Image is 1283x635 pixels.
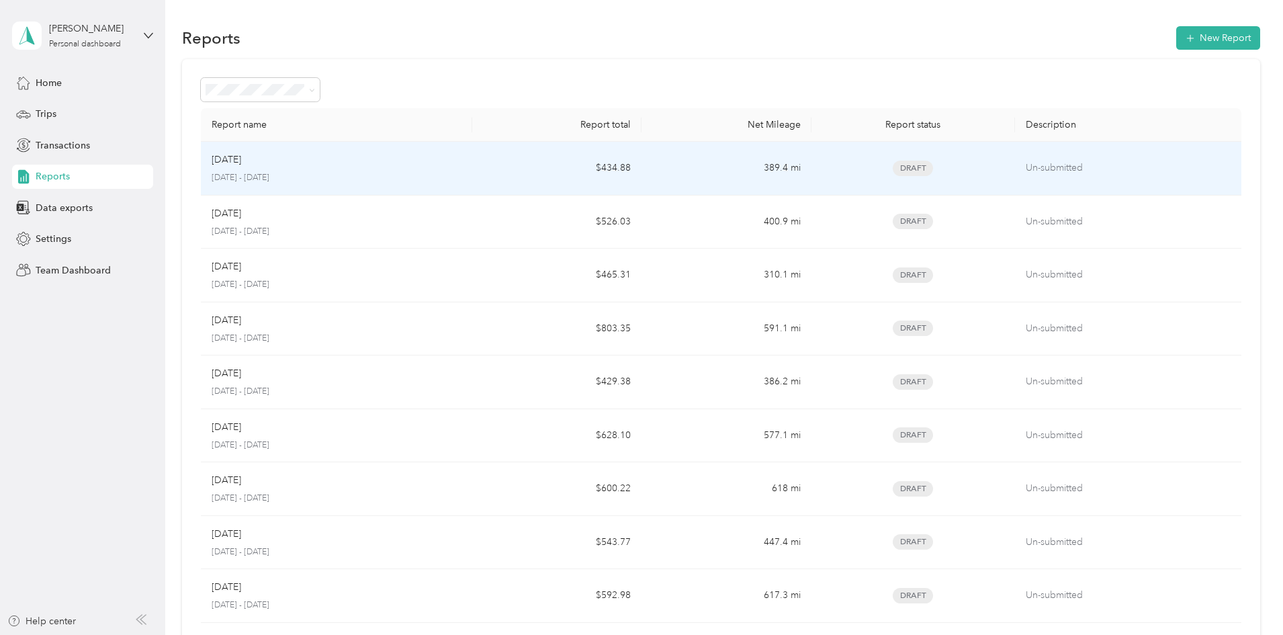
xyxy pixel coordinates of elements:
[212,420,241,435] p: [DATE]
[472,108,641,142] th: Report total
[472,462,641,516] td: $600.22
[893,481,933,497] span: Draft
[641,516,811,570] td: 447.4 mi
[822,119,1004,130] div: Report status
[893,534,933,550] span: Draft
[212,386,461,398] p: [DATE] - [DATE]
[212,279,461,291] p: [DATE] - [DATE]
[212,580,241,595] p: [DATE]
[1026,374,1231,389] p: Un-submitted
[1026,321,1231,336] p: Un-submitted
[893,161,933,176] span: Draft
[36,201,93,215] span: Data exports
[36,232,71,246] span: Settings
[641,142,811,196] td: 389.4 mi
[1026,267,1231,282] p: Un-submitted
[212,527,241,542] p: [DATE]
[641,196,811,249] td: 400.9 mi
[1026,214,1231,229] p: Un-submitted
[1015,108,1241,142] th: Description
[7,614,76,628] button: Help center
[212,366,241,381] p: [DATE]
[641,462,811,516] td: 618 mi
[212,172,461,184] p: [DATE] - [DATE]
[472,142,641,196] td: $434.88
[36,138,90,153] span: Transactions
[1208,560,1283,635] iframe: Everlance-gr Chat Button Frame
[36,76,62,90] span: Home
[472,355,641,409] td: $429.38
[1026,535,1231,550] p: Un-submitted
[472,302,641,356] td: $803.35
[641,302,811,356] td: 591.1 mi
[472,249,641,302] td: $465.31
[36,107,56,121] span: Trips
[1026,588,1231,603] p: Un-submitted
[472,569,641,623] td: $592.98
[641,249,811,302] td: 310.1 mi
[212,439,461,452] p: [DATE] - [DATE]
[472,196,641,249] td: $526.03
[212,546,461,558] p: [DATE] - [DATE]
[472,516,641,570] td: $543.77
[641,569,811,623] td: 617.3 mi
[641,409,811,463] td: 577.1 mi
[893,374,933,390] span: Draft
[893,214,933,229] span: Draft
[212,333,461,345] p: [DATE] - [DATE]
[1026,161,1231,175] p: Un-submitted
[36,169,70,183] span: Reports
[893,321,933,336] span: Draft
[1176,26,1260,50] button: New Report
[212,473,241,488] p: [DATE]
[1026,481,1231,496] p: Un-submitted
[212,153,241,167] p: [DATE]
[212,226,461,238] p: [DATE] - [DATE]
[641,355,811,409] td: 386.2 mi
[472,409,641,463] td: $628.10
[212,493,461,505] p: [DATE] - [DATE]
[36,263,111,278] span: Team Dashboard
[212,206,241,221] p: [DATE]
[182,31,240,45] h1: Reports
[212,313,241,328] p: [DATE]
[49,22,133,36] div: [PERSON_NAME]
[212,599,461,611] p: [DATE] - [DATE]
[212,259,241,274] p: [DATE]
[893,427,933,443] span: Draft
[1026,428,1231,443] p: Un-submitted
[49,40,121,48] div: Personal dashboard
[641,108,811,142] th: Net Mileage
[893,588,933,603] span: Draft
[201,108,472,142] th: Report name
[893,267,933,283] span: Draft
